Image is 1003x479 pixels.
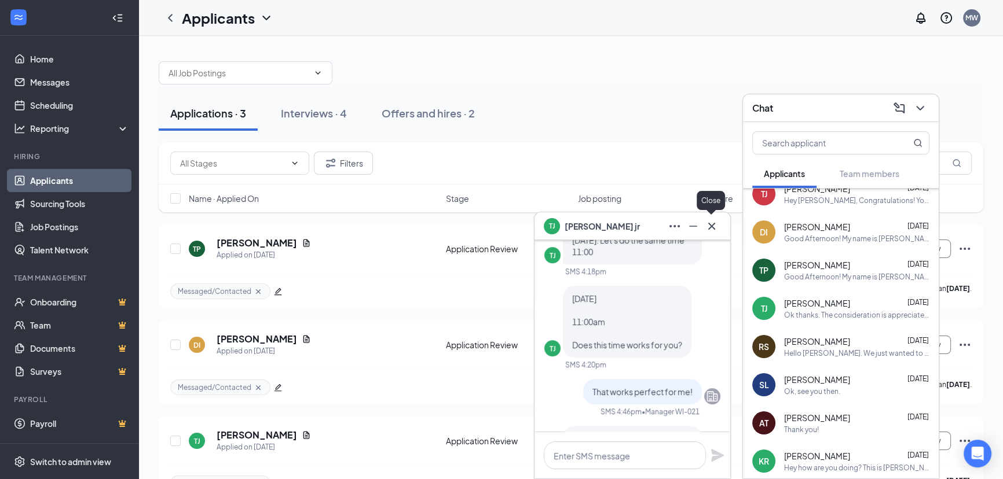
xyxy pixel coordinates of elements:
div: Applications · 3 [170,106,246,120]
h5: [PERSON_NAME] [217,237,297,249]
a: DocumentsCrown [30,337,129,360]
a: SurveysCrown [30,360,129,383]
span: Stage [446,193,469,204]
div: TJ [550,344,556,353]
svg: Document [302,238,311,248]
div: Team Management [14,273,127,283]
div: Hey how are you doing? This is [PERSON_NAME], I can start [DATE] [784,463,929,473]
span: Messaged/Contacted [178,286,251,296]
span: [PERSON_NAME] [784,297,850,309]
a: Messages [30,71,129,94]
div: MW [965,13,978,23]
div: Applied on [DATE] [217,249,311,261]
div: Good Afternoon! My name is [PERSON_NAME], I am the General Manager at [GEOGRAPHIC_DATA] in [GEOGR... [784,272,929,282]
button: Cross [702,217,721,235]
button: Minimize [684,217,702,235]
svg: Analysis [14,123,25,134]
svg: Settings [14,456,25,467]
span: Applicants [764,168,805,179]
svg: Plane [711,448,724,462]
svg: WorkstreamLogo [13,12,24,23]
svg: Notifications [914,11,928,25]
span: Name · Applied On [189,193,259,204]
div: Interviews · 4 [281,106,347,120]
span: edit [274,288,282,296]
span: [DATE] [907,183,929,192]
b: [DATE] [946,284,970,293]
div: Offers and hires · 2 [382,106,475,120]
div: TP [193,244,201,254]
span: [PERSON_NAME] [784,450,850,462]
div: Ok, see you then. [784,386,840,396]
div: SMS 4:46pm [601,407,642,417]
span: [DATE] 11:00am Does this time works for you? [572,293,682,350]
button: ComposeMessage [890,99,909,117]
span: • Manager WI-021 [642,407,700,417]
div: Application Review [446,243,571,255]
div: SL [759,379,769,390]
h5: [PERSON_NAME] [217,429,297,441]
div: TJ [761,303,767,314]
svg: Ellipses [958,338,972,352]
b: [DATE] [946,380,970,389]
div: Open Intercom Messenger [964,440,991,467]
button: Ellipses [665,217,684,235]
div: Good Afternoon! My name is [PERSON_NAME], I am the General Manager at [GEOGRAPHIC_DATA] in [GEOGR... [784,234,929,244]
svg: Filter [324,156,338,170]
a: OnboardingCrown [30,290,129,314]
a: Job Postings [30,215,129,238]
input: All Job Postings [169,67,309,79]
span: [DATE] [907,374,929,383]
svg: MagnifyingGlass [952,159,961,168]
a: Scheduling [30,94,129,117]
div: Application Review [446,339,571,351]
div: TJ [550,250,556,260]
a: TeamCrown [30,314,129,337]
div: DI [193,340,200,350]
span: [PERSON_NAME] [784,336,850,347]
a: Applicants [30,169,129,192]
span: Team members [840,168,899,179]
svg: MagnifyingGlass [913,138,923,148]
div: Hello [PERSON_NAME]. We just wanted to remind you that your interview with Tropical Smoothie Cafe... [784,348,929,358]
div: AT [759,417,768,429]
svg: ChevronDown [290,159,299,168]
svg: Ellipses [958,242,972,256]
a: Sourcing Tools [30,192,129,215]
div: Reporting [30,123,130,134]
div: DI [760,226,768,238]
span: [DATE] [907,260,929,268]
svg: Collapse [112,12,123,24]
svg: Company [705,389,719,403]
span: That works perfect for me! [592,386,693,397]
svg: ChevronDown [259,11,273,25]
svg: Cross [254,287,263,296]
div: TP [759,264,768,276]
span: [PERSON_NAME] [784,374,850,385]
svg: ComposeMessage [892,101,906,115]
svg: Ellipses [668,219,682,233]
a: Talent Network [30,238,129,261]
svg: Cross [705,219,719,233]
span: [DATE] [907,336,929,345]
span: Messaged/Contacted [178,382,251,392]
div: Close [697,191,725,210]
svg: Document [302,334,311,344]
span: edit [274,384,282,392]
span: [PERSON_NAME] [784,412,850,423]
a: PayrollCrown [30,412,129,435]
a: Home [30,47,129,71]
div: SMS 4:18pm [565,267,606,277]
span: [PERSON_NAME] [784,221,850,233]
span: [DATE] [907,222,929,230]
button: ChevronDown [911,99,929,117]
div: Switch to admin view [30,456,111,467]
svg: Ellipses [958,434,972,448]
svg: ChevronDown [913,101,927,115]
div: Ok thanks. The consideration is appreciated. [784,310,929,320]
div: Applied on [DATE] [217,345,311,357]
div: KR [759,455,769,467]
div: Payroll [14,395,127,404]
svg: ChevronLeft [163,11,177,25]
